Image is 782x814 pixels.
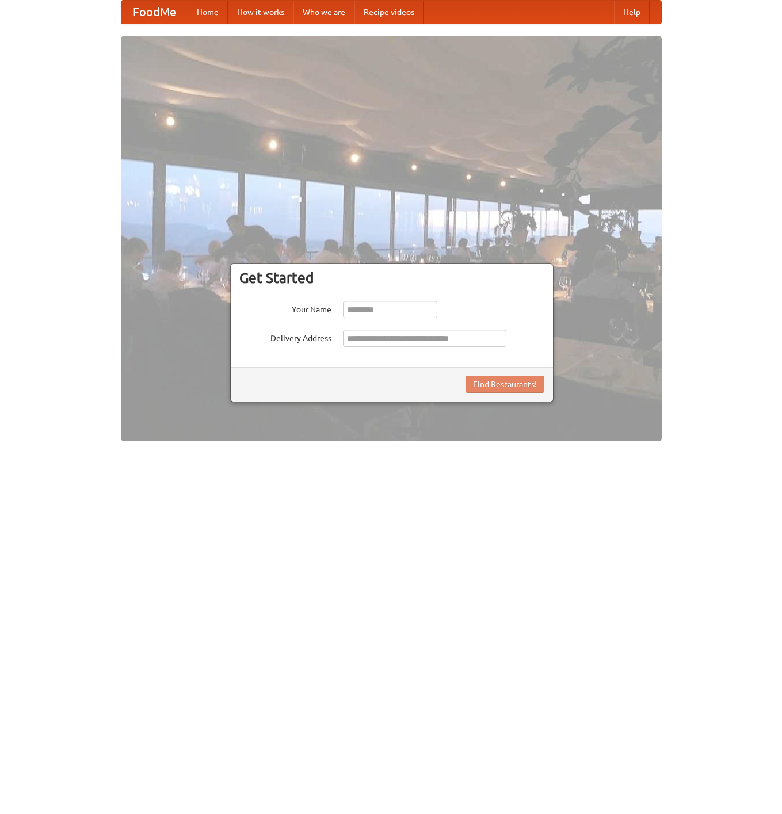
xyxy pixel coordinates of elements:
[614,1,650,24] a: Help
[121,1,188,24] a: FoodMe
[239,301,331,315] label: Your Name
[466,376,544,393] button: Find Restaurants!
[228,1,293,24] a: How it works
[239,269,544,286] h3: Get Started
[354,1,424,24] a: Recipe videos
[188,1,228,24] a: Home
[239,330,331,344] label: Delivery Address
[293,1,354,24] a: Who we are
